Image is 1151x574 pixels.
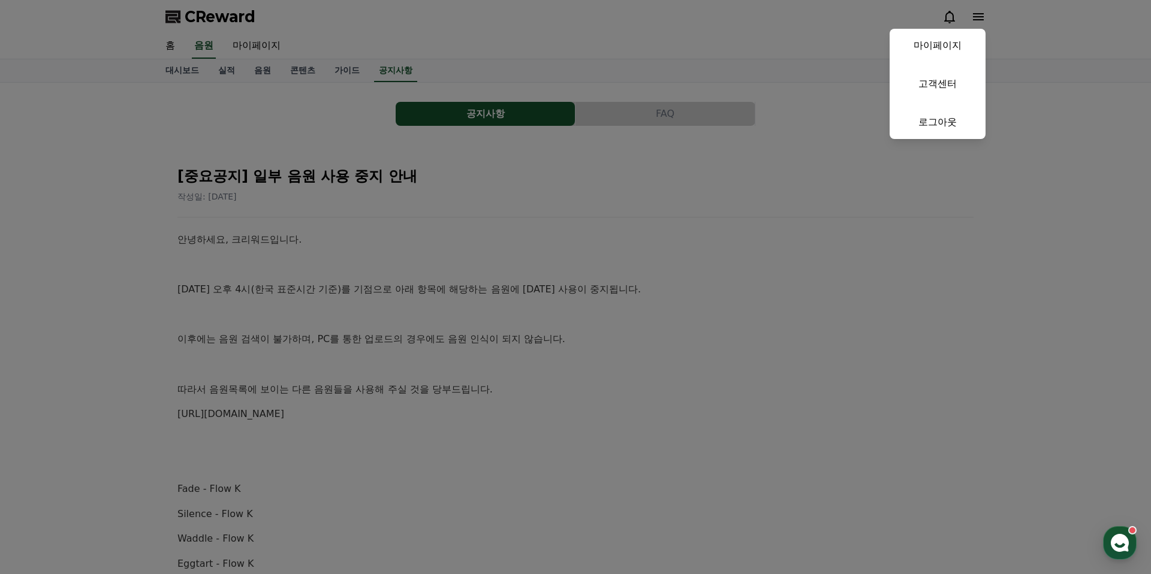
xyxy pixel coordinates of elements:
span: 대화 [110,398,124,408]
a: 대화 [79,380,155,410]
a: 설정 [155,380,230,410]
a: 마이페이지 [890,29,986,62]
span: 홈 [38,398,45,407]
span: 설정 [185,398,200,407]
a: 고객센터 [890,67,986,101]
a: 홈 [4,380,79,410]
button: 마이페이지 고객센터 로그아웃 [890,29,986,139]
a: 로그아웃 [890,105,986,139]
